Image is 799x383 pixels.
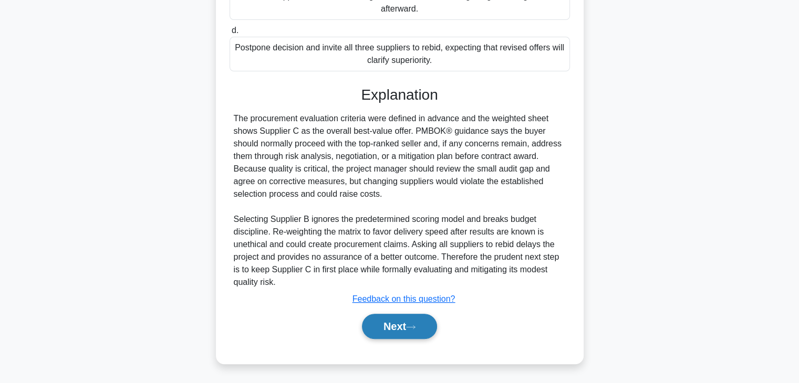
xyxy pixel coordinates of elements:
div: The procurement evaluation criteria were defined in advance and the weighted sheet shows Supplier... [234,112,566,289]
span: d. [232,26,238,35]
a: Feedback on this question? [352,294,455,303]
button: Next [362,314,437,339]
h3: Explanation [236,86,564,104]
div: Postpone decision and invite all three suppliers to rebid, expecting that revised offers will cla... [230,37,570,71]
